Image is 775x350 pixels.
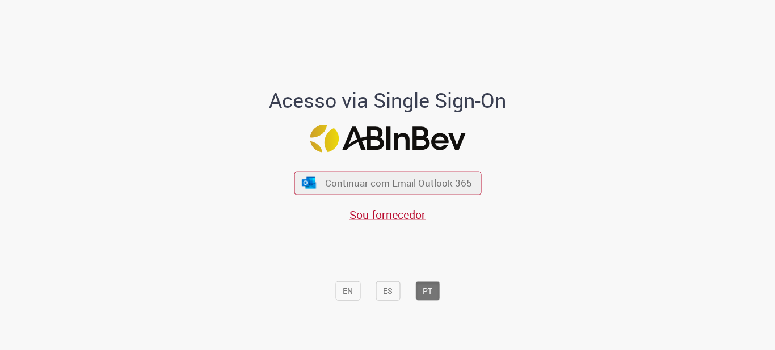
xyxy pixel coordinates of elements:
h1: Acesso via Single Sign-On [230,88,545,111]
span: Continuar com Email Outlook 365 [325,176,472,189]
button: EN [335,281,360,301]
button: ícone Azure/Microsoft 360 Continuar com Email Outlook 365 [294,171,481,195]
img: ícone Azure/Microsoft 360 [301,177,317,189]
button: PT [415,281,440,301]
a: Sou fornecedor [349,206,426,222]
img: Logo ABInBev [310,125,465,153]
button: ES [376,281,400,301]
